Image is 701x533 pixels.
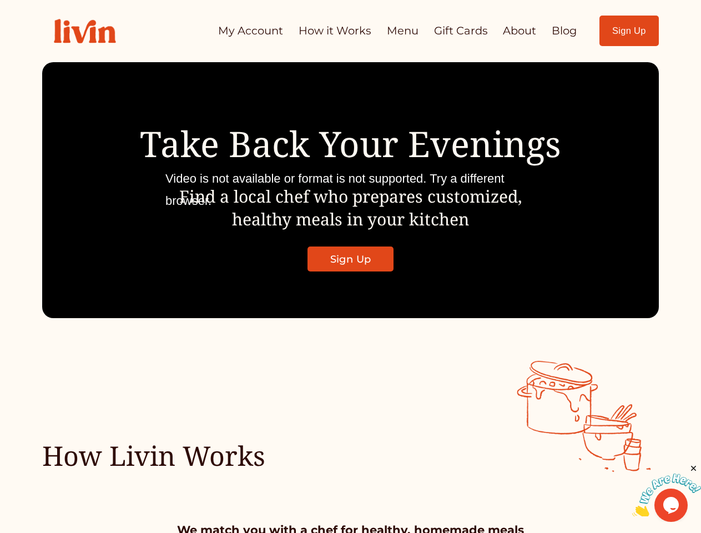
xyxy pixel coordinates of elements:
[632,464,701,516] iframe: chat widget
[552,20,577,42] a: Blog
[299,20,371,42] a: How it Works
[307,247,394,271] a: Sign Up
[140,119,561,168] span: Take Back Your Evenings
[434,20,488,42] a: Gift Cards
[599,16,659,46] a: Sign Up
[218,20,283,42] a: My Account
[42,7,128,55] img: Livin
[179,185,522,230] span: Find a local chef who prepares customized, healthy meals in your kitchen
[42,438,270,472] h2: How Livin Works
[503,20,536,42] a: About
[387,20,418,42] a: Menu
